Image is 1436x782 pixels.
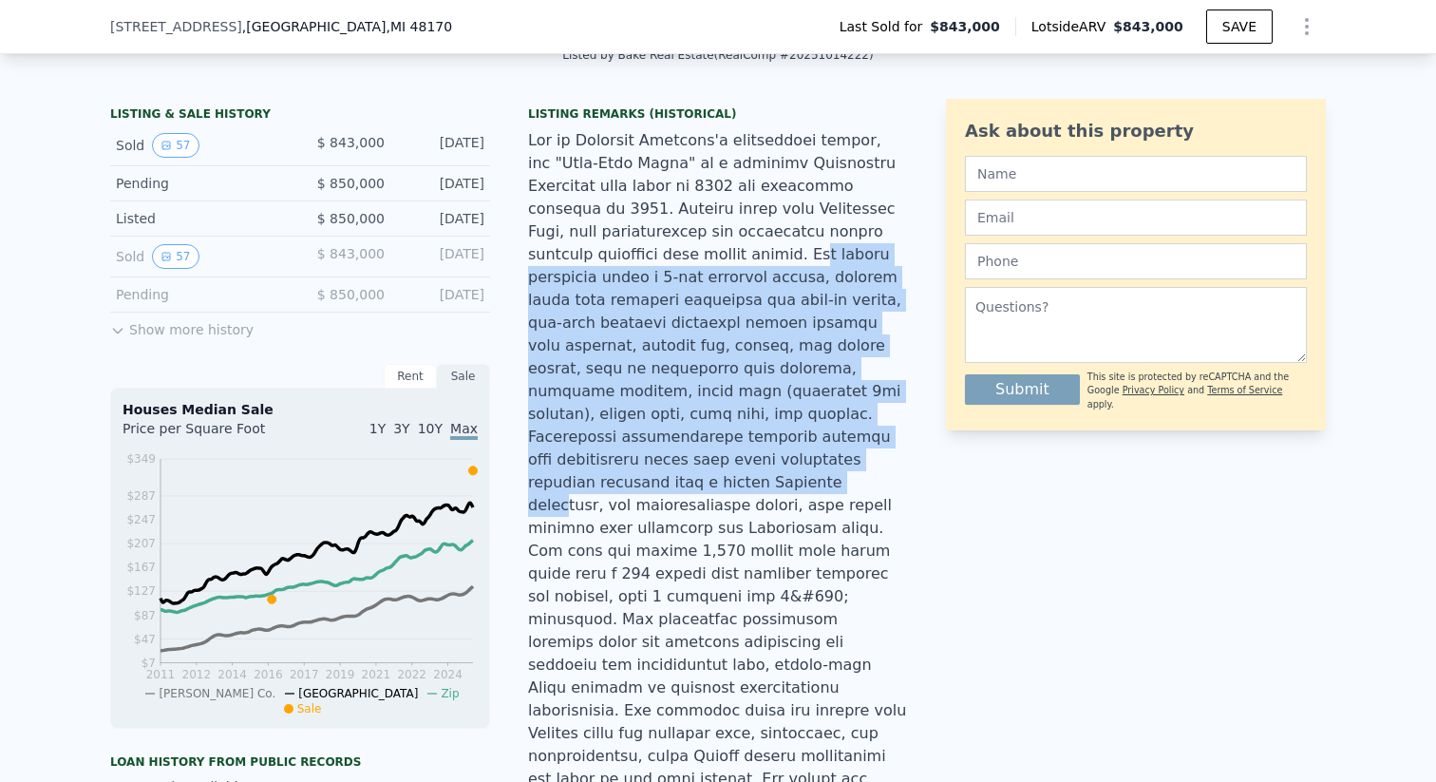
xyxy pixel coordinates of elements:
[182,668,212,681] tspan: 2012
[317,287,385,302] span: $ 850,000
[965,118,1307,144] div: Ask about this property
[384,364,437,389] div: Rent
[110,754,490,770] div: Loan history from public records
[1207,385,1282,395] a: Terms of Service
[433,668,463,681] tspan: 2024
[1206,10,1273,44] button: SAVE
[116,209,285,228] div: Listed
[965,156,1307,192] input: Name
[242,17,452,36] span: , [GEOGRAPHIC_DATA]
[562,48,873,62] div: Listed by Bake Real Estate (RealComp #20251014222)
[369,421,386,436] span: 1Y
[400,244,484,269] div: [DATE]
[254,668,283,681] tspan: 2016
[840,17,931,36] span: Last Sold for
[134,609,156,622] tspan: $87
[290,668,319,681] tspan: 2017
[1123,385,1184,395] a: Privacy Policy
[123,419,300,449] div: Price per Square Foot
[110,17,242,36] span: [STREET_ADDRESS]
[297,702,322,715] span: Sale
[400,174,484,193] div: [DATE]
[126,513,156,526] tspan: $247
[418,421,443,436] span: 10Y
[126,452,156,466] tspan: $349
[116,133,285,158] div: Sold
[152,133,198,158] button: View historical data
[116,285,285,304] div: Pending
[116,174,285,193] div: Pending
[965,374,1080,405] button: Submit
[400,133,484,158] div: [DATE]
[126,489,156,503] tspan: $287
[317,135,385,150] span: $ 843,000
[965,243,1307,279] input: Phone
[930,17,1000,36] span: $843,000
[317,211,385,226] span: $ 850,000
[397,668,426,681] tspan: 2022
[1087,371,1307,411] div: This site is protected by reCAPTCHA and the Google and apply.
[437,364,490,389] div: Sale
[1113,19,1183,34] span: $843,000
[317,246,385,261] span: $ 843,000
[386,19,452,34] span: , MI 48170
[159,687,275,700] span: [PERSON_NAME] Co.
[152,244,198,269] button: View historical data
[126,537,156,550] tspan: $207
[146,668,176,681] tspan: 2011
[317,176,385,191] span: $ 850,000
[116,244,285,269] div: Sold
[1288,8,1326,46] button: Show Options
[400,285,484,304] div: [DATE]
[110,106,490,125] div: LISTING & SALE HISTORY
[441,687,459,700] span: Zip
[123,400,478,419] div: Houses Median Sale
[110,313,254,339] button: Show more history
[400,209,484,228] div: [DATE]
[450,421,478,440] span: Max
[126,584,156,598] tspan: $127
[298,687,418,700] span: [GEOGRAPHIC_DATA]
[362,668,391,681] tspan: 2021
[142,657,156,670] tspan: $7
[134,633,156,646] tspan: $47
[965,200,1307,236] input: Email
[217,668,247,681] tspan: 2014
[528,106,908,122] div: Listing Remarks (Historical)
[1031,17,1113,36] span: Lotside ARV
[393,421,409,436] span: 3Y
[126,561,156,574] tspan: $167
[326,668,355,681] tspan: 2019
